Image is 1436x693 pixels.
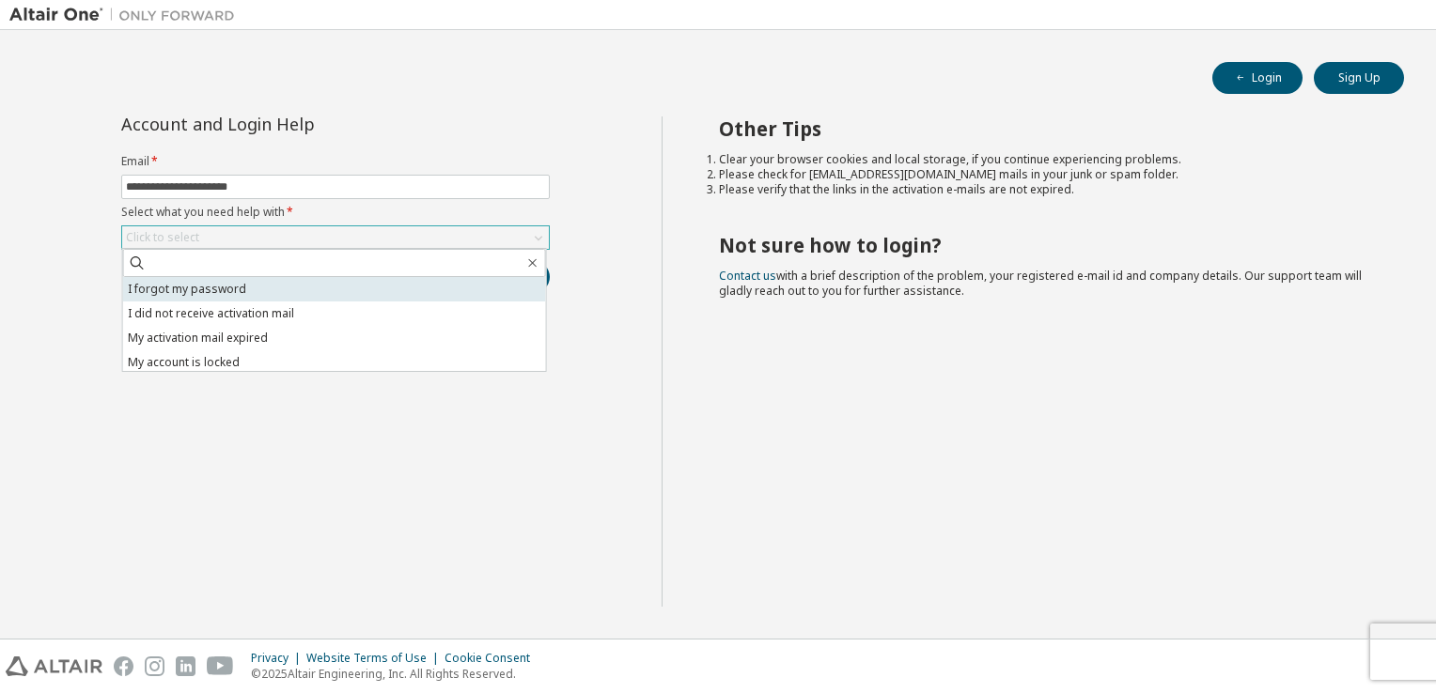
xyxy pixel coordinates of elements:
[1314,62,1404,94] button: Sign Up
[719,233,1371,257] h2: Not sure how to login?
[719,167,1371,182] li: Please check for [EMAIL_ADDRESS][DOMAIN_NAME] mails in your junk or spam folder.
[123,277,546,301] li: I forgot my password
[121,116,464,131] div: Account and Login Help
[306,651,445,666] div: Website Terms of Use
[9,6,244,24] img: Altair One
[719,152,1371,167] li: Clear your browser cookies and local storage, if you continue experiencing problems.
[121,154,550,169] label: Email
[719,268,776,284] a: Contact us
[6,656,102,676] img: altair_logo.svg
[251,666,541,682] p: © 2025 Altair Engineering, Inc. All Rights Reserved.
[719,116,1371,141] h2: Other Tips
[1212,62,1303,94] button: Login
[719,182,1371,197] li: Please verify that the links in the activation e-mails are not expired.
[207,656,234,676] img: youtube.svg
[145,656,164,676] img: instagram.svg
[126,230,199,245] div: Click to select
[445,651,541,666] div: Cookie Consent
[114,656,133,676] img: facebook.svg
[719,268,1362,299] span: with a brief description of the problem, your registered e-mail id and company details. Our suppo...
[176,656,195,676] img: linkedin.svg
[122,226,549,249] div: Click to select
[251,651,306,666] div: Privacy
[121,205,550,220] label: Select what you need help with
